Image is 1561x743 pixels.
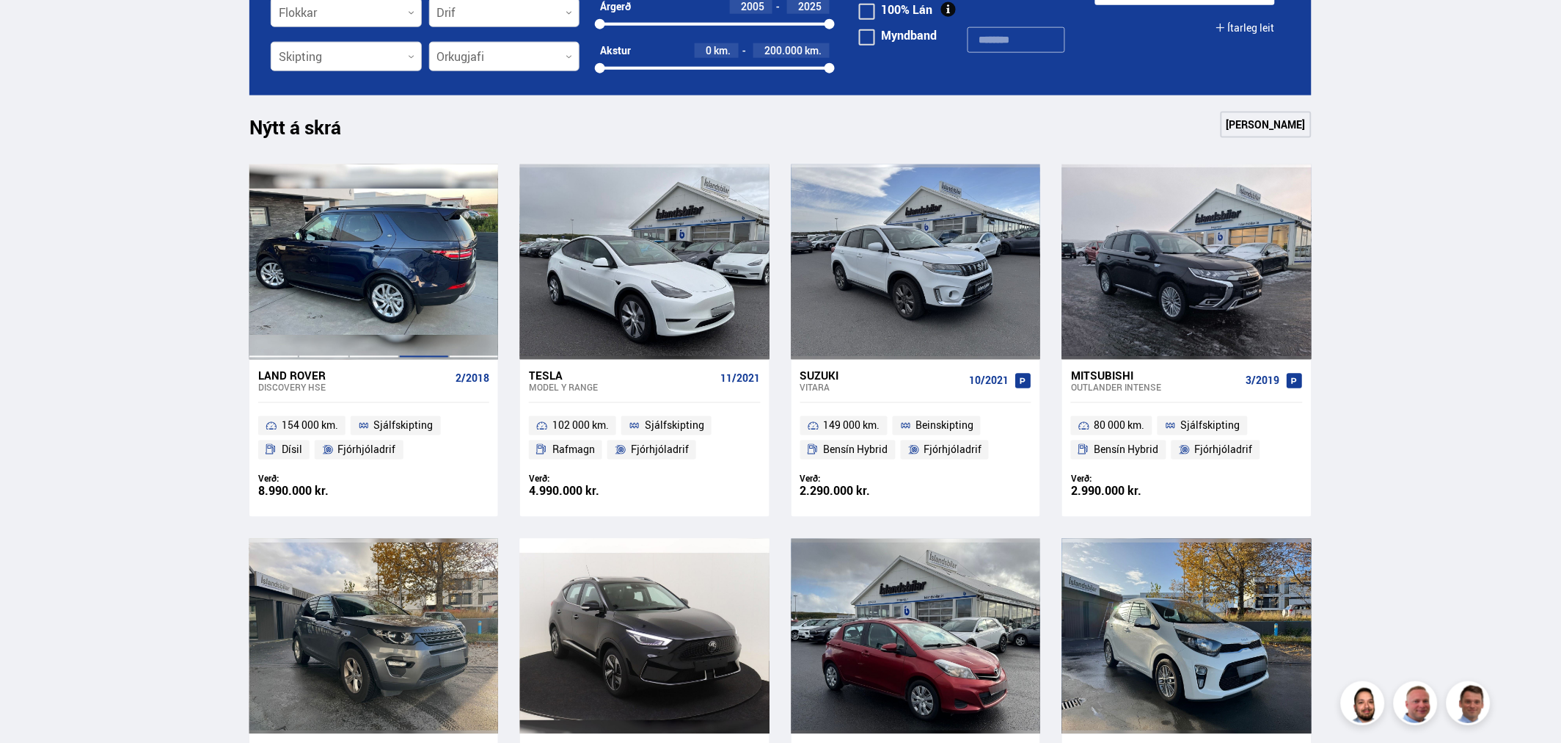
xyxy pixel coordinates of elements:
label: 100% Lán [859,4,933,15]
span: 200.000 [765,43,803,57]
a: Tesla Model Y RANGE 11/2021 102 000 km. Sjálfskipting Rafmagn Fjórhjóladrif Verð: 4.990.000 kr. [520,360,769,517]
img: nhp88E3Fdnt1Opn2.png [1343,684,1387,728]
div: Akstur [600,45,631,57]
div: Tesla [529,369,714,383]
span: Dísil [282,441,302,459]
span: Fjórhjóladrif [1195,441,1253,459]
img: FbJEzSuNWCJXmdc-.webp [1449,684,1493,728]
a: [PERSON_NAME] [1221,112,1312,138]
div: Verð: [800,474,916,485]
div: 8.990.000 kr. [258,485,374,498]
span: km. [714,45,731,57]
div: Mitsubishi [1071,369,1240,383]
a: Land Rover Discovery HSE 2/2018 154 000 km. Sjálfskipting Dísil Fjórhjóladrif Verð: 8.990.000 kr. [249,360,498,517]
span: Fjórhjóladrif [631,441,689,459]
span: Sjálfskipting [1181,417,1240,435]
img: siFngHWaQ9KaOqBr.png [1396,684,1440,728]
span: 11/2021 [721,373,761,385]
div: 2.290.000 kr. [800,485,916,498]
span: 3/2019 [1246,375,1280,387]
a: Mitsubishi Outlander INTENSE 3/2019 80 000 km. Sjálfskipting Bensín Hybrid Fjórhjóladrif Verð: 2.... [1062,360,1311,517]
div: 2.990.000 kr. [1071,485,1187,498]
button: Opna LiveChat spjallviðmót [12,6,56,50]
button: Ítarleg leit [1215,12,1275,45]
div: Verð: [529,474,645,485]
div: Verð: [258,474,374,485]
span: Beinskipting [915,417,973,435]
label: Myndband [859,29,937,41]
span: Fjórhjóladrif [924,441,981,459]
span: 80 000 km. [1094,417,1145,435]
h1: Nýtt á skrá [249,116,367,147]
span: 10/2021 [969,375,1009,387]
span: Fjórhjóladrif [338,441,396,459]
div: Vitara [800,383,963,393]
span: 0 [706,43,712,57]
span: Bensín Hybrid [824,441,888,459]
div: 4.990.000 kr. [529,485,645,498]
span: 149 000 km. [824,417,880,435]
span: 154 000 km. [282,417,338,435]
span: Rafmagn [552,441,595,459]
div: Model Y RANGE [529,383,714,393]
div: Outlander INTENSE [1071,383,1240,393]
span: 102 000 km. [552,417,609,435]
div: Discovery HSE [258,383,450,393]
div: Verð: [1071,474,1187,485]
div: Suzuki [800,369,963,383]
div: Árgerð [600,1,631,12]
a: Suzuki Vitara 10/2021 149 000 km. Beinskipting Bensín Hybrid Fjórhjóladrif Verð: 2.290.000 kr. [792,360,1040,517]
span: Sjálfskipting [645,417,704,435]
span: Sjálfskipting [374,417,434,435]
span: km. [805,45,822,57]
div: Land Rover [258,369,450,383]
span: Bensín Hybrid [1094,441,1159,459]
span: 2/2018 [456,373,489,385]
